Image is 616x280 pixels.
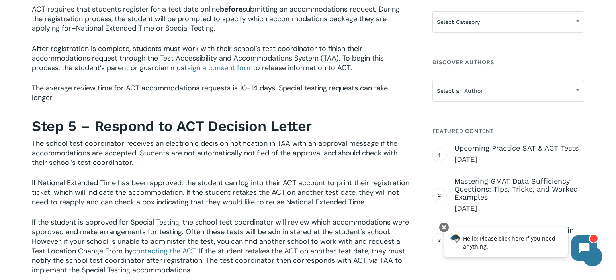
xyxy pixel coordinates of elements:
[32,4,400,33] span: submitting an accommodations request. During the registration process, the student will be prompt...
[454,204,584,213] span: [DATE]
[454,144,584,164] a: Upcoming Practice SAT & ACT Tests [DATE]
[432,124,584,138] h4: Featured Content
[32,139,397,167] span: The school test coordinator receives an electronic decision notification in TAA with an approval ...
[32,118,312,135] b: Step 5 – Respond to ACT Decision Letter
[32,217,409,256] span: If the student is approved for Special Testing, the school test coordinator will review which acc...
[454,177,584,201] span: Mastering GMAT Data Sufficiency Questions: Tips, Tricks, and Worked Examples
[32,44,384,72] span: After registration is complete, students must work with their school’s test coordinator to finish...
[454,144,584,152] span: Upcoming Practice SAT & ACT Tests
[433,14,584,30] span: Select Category
[220,5,242,13] b: before
[436,221,605,269] iframe: Chatbot
[32,4,220,14] span: ACT requires that students register for a test date online
[454,155,584,164] span: [DATE]
[433,82,584,99] span: Select an Author
[454,177,584,213] a: Mastering GMAT Data Sufficiency Questions: Tips, Tricks, and Worked Examples [DATE]
[32,83,388,102] span: The average review time for ACT accommodations requests is 10-14 days. Special testing requests c...
[253,63,352,72] span: to release information to ACT.
[32,178,409,207] span: If National Extended Time has been approved, the student can log into their ACT account to print ...
[132,246,196,256] a: contacting the ACT
[187,63,253,72] a: sign a consent form
[432,11,584,33] span: Select Category
[432,80,584,102] span: Select an Author
[432,55,584,69] h4: Discover Authors
[32,246,405,275] span: . If the student retakes the ACT on another test date, they must notify the school test coordinat...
